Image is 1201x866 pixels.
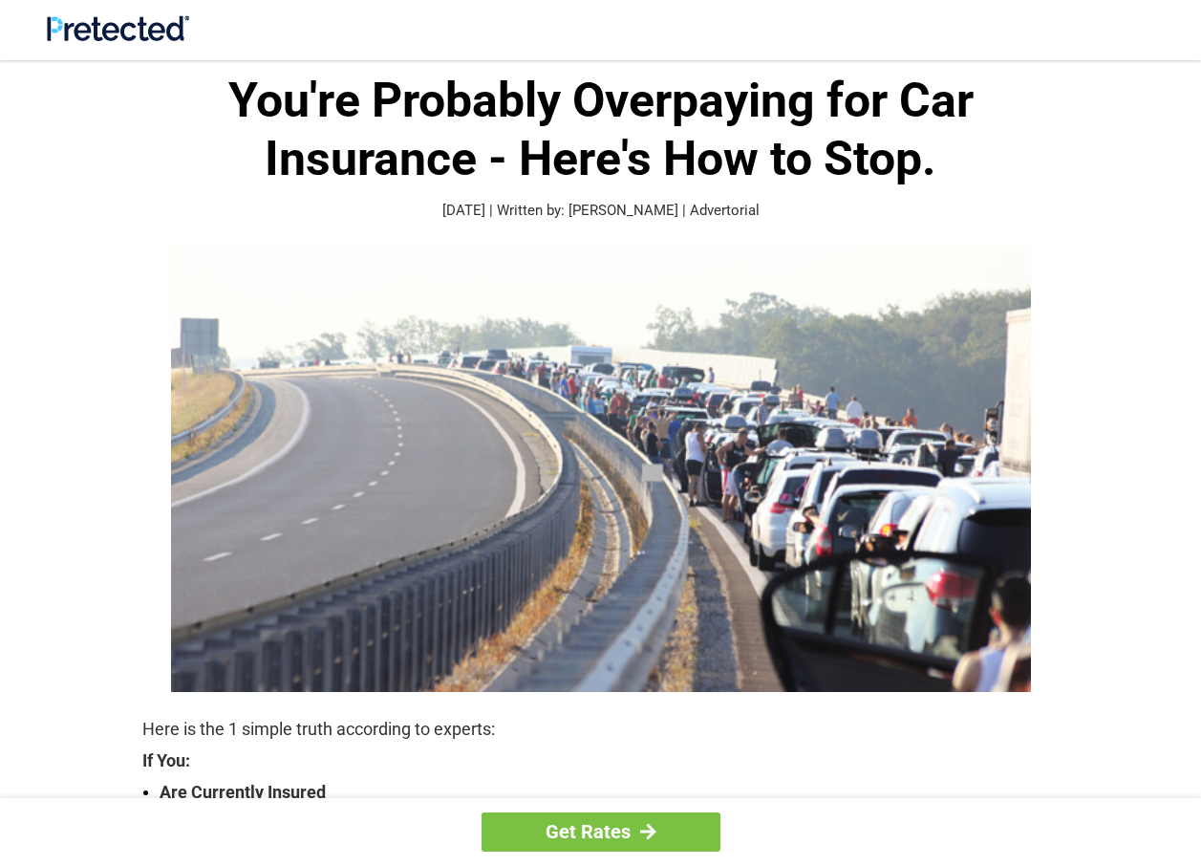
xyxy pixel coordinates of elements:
img: Site Logo [47,15,189,41]
strong: If You: [142,752,1060,769]
h1: You're Probably Overpaying for Car Insurance - Here's How to Stop. [142,72,1060,188]
strong: Are Currently Insured [160,779,1060,806]
p: [DATE] | Written by: [PERSON_NAME] | Advertorial [142,200,1060,222]
a: Site Logo [47,27,189,45]
a: Get Rates [482,812,720,852]
p: Here is the 1 simple truth according to experts: [142,716,1060,743]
